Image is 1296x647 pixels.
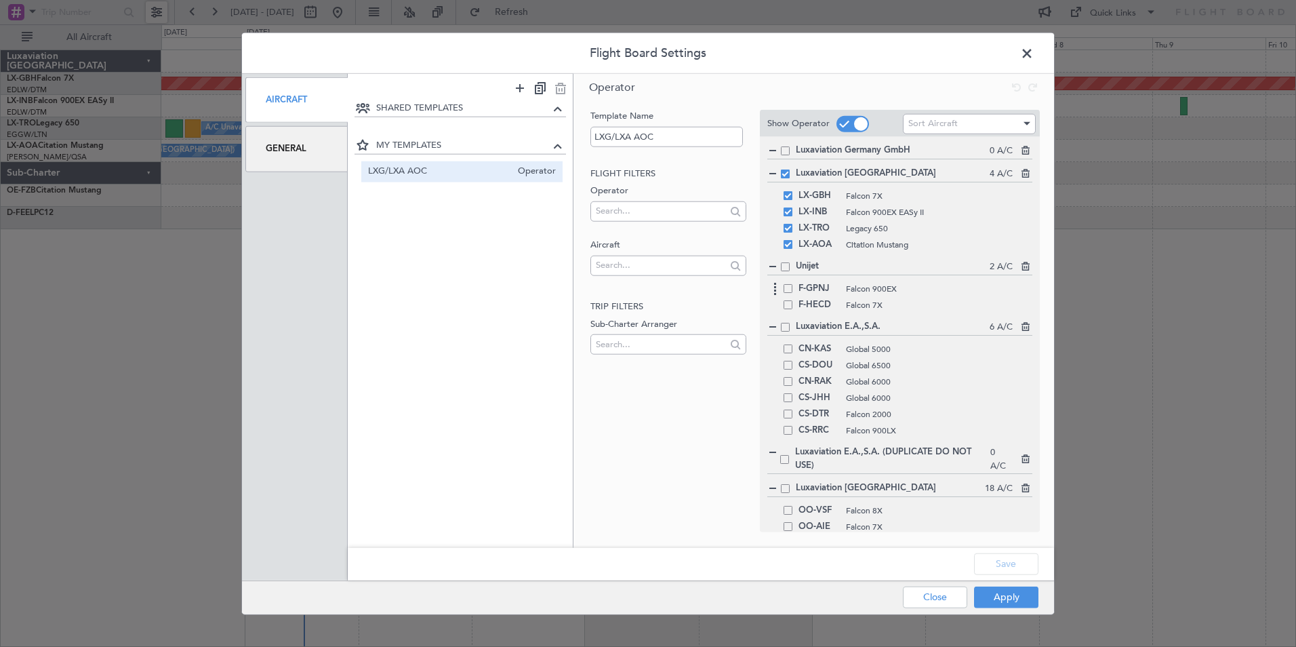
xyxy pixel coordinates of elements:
[798,188,839,204] span: LX-GBH
[767,117,830,130] label: Show Operator
[846,425,1032,437] span: Falcon 900LX
[846,222,1032,235] span: Legacy 650
[590,239,746,252] label: Aircraft
[596,201,725,221] input: Search...
[796,260,990,273] span: Unijet
[590,184,746,198] label: Operator
[846,283,1032,295] span: Falcon 900EX
[990,260,1013,274] span: 2 A/C
[985,482,1013,496] span: 18 A/C
[589,80,635,95] span: Operator
[974,586,1038,608] button: Apply
[908,117,958,130] span: Sort Aircraft
[590,300,746,314] h2: Trip filters
[846,299,1032,311] span: Falcon 7X
[846,190,1032,202] span: Falcon 7X
[798,519,839,535] span: OO-AIE
[990,321,1013,334] span: 6 A/C
[798,220,839,237] span: LX-TRO
[796,144,990,157] span: Luxaviation Germany GmbH
[796,320,990,334] span: Luxaviation E.A.,S.A.
[798,503,839,519] span: OO-VSF
[846,359,1032,372] span: Global 6500
[798,341,839,357] span: CN-KAS
[798,281,839,297] span: F-GPNJ
[590,167,746,180] h2: Flight filters
[242,33,1054,74] header: Flight Board Settings
[798,237,839,253] span: LX-AOA
[245,77,348,123] div: Aircraft
[511,164,556,178] span: Operator
[798,374,839,390] span: CN-RAK
[846,239,1032,251] span: Citation Mustang
[596,255,725,275] input: Search...
[798,357,839,374] span: CS-DOU
[596,334,725,354] input: Search...
[846,343,1032,355] span: Global 5000
[795,446,990,472] span: Luxaviation E.A.,S.A. (DUPLICATE DO NOT USE)
[798,406,839,423] span: CS-DTR
[798,204,839,220] span: LX-INB
[846,408,1032,420] span: Falcon 2000
[376,102,550,115] span: SHARED TEMPLATES
[796,482,985,495] span: Luxaviation [GEOGRAPHIC_DATA]
[796,167,990,180] span: Luxaviation [GEOGRAPHIC_DATA]
[245,126,348,172] div: General
[990,168,1013,181] span: 4 A/C
[368,164,512,178] span: LXG/LXA AOC
[590,110,746,123] label: Template Name
[846,521,1032,533] span: Falcon 7X
[846,376,1032,388] span: Global 6000
[846,206,1032,218] span: Falcon 900EX EASy II
[846,392,1032,404] span: Global 6000
[376,138,550,152] span: MY TEMPLATES
[990,144,1013,158] span: 0 A/C
[846,505,1032,517] span: Falcon 8X
[798,297,839,313] span: F-HECD
[590,317,746,331] label: Sub-Charter Arranger
[798,423,839,439] span: CS-RRC
[798,390,839,406] span: CS-JHH
[903,586,967,608] button: Close
[990,446,1013,473] span: 0 A/C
